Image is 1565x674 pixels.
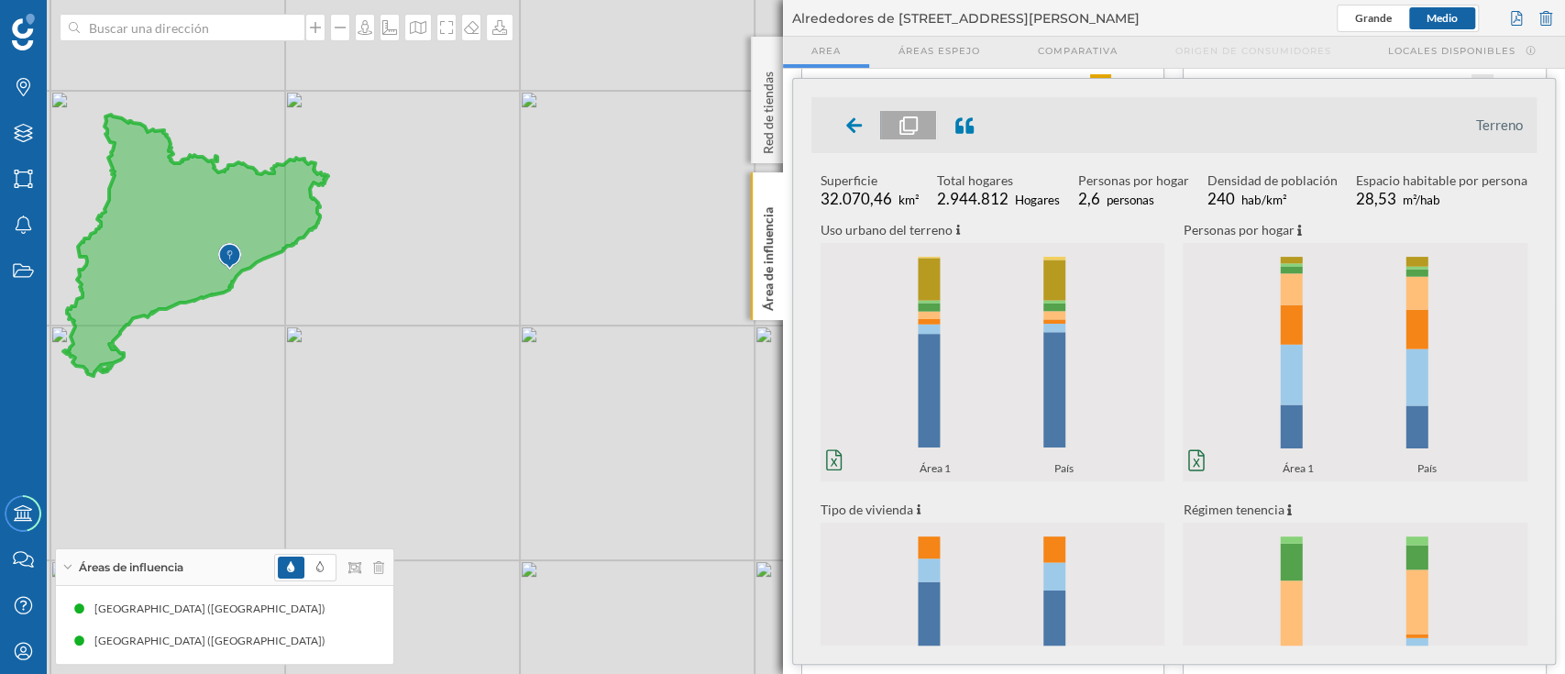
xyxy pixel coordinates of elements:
span: Área 1 [920,459,956,481]
span: hab/km² [1241,193,1286,207]
span: personas [1107,193,1154,207]
li: Terreno [1476,116,1523,134]
span: Hogares [1015,193,1060,207]
p: Red de tiendas [758,64,777,154]
span: Area [811,44,841,58]
div: Superficie [821,171,919,190]
span: Área 1 [1283,459,1319,481]
div: Densidad de población [1207,171,1338,190]
div: [GEOGRAPHIC_DATA] ([GEOGRAPHIC_DATA]) [94,600,335,618]
span: Origen de consumidores [1174,44,1330,58]
span: Alrededores de [STREET_ADDRESS][PERSON_NAME] [792,9,1140,28]
span: Áreas de influencia [79,559,183,576]
span: 28,53 [1356,189,1396,208]
span: Soporte [37,13,102,29]
span: 240 [1207,189,1235,208]
p: Uso urbano del terreno [821,220,1165,239]
p: Tipo de vivienda [821,500,1165,519]
img: Geoblink Logo [12,14,35,50]
span: Comparativa [1037,44,1117,58]
span: 2.944.812 [937,189,1008,208]
div: [GEOGRAPHIC_DATA] ([GEOGRAPHIC_DATA]) [94,632,335,650]
p: Área de influencia [758,200,777,311]
span: Medio [1427,11,1458,25]
div: Personas por hogar [1078,171,1189,190]
span: País [1054,459,1079,481]
p: Régimen tenencia [1183,500,1527,519]
span: Áreas espejo [898,44,980,58]
div: Espacio habitable por persona [1356,171,1527,190]
span: Locales disponibles [1388,44,1515,58]
p: Personas por hogar [1183,220,1527,239]
img: Marker [218,238,241,275]
span: km² [898,193,919,207]
span: 32.070,46 [821,189,892,208]
span: m²/hab [1403,193,1440,207]
div: Total hogares [937,171,1060,190]
span: 2,6 [1078,189,1100,208]
span: Grande [1355,11,1392,25]
span: País [1417,459,1442,481]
